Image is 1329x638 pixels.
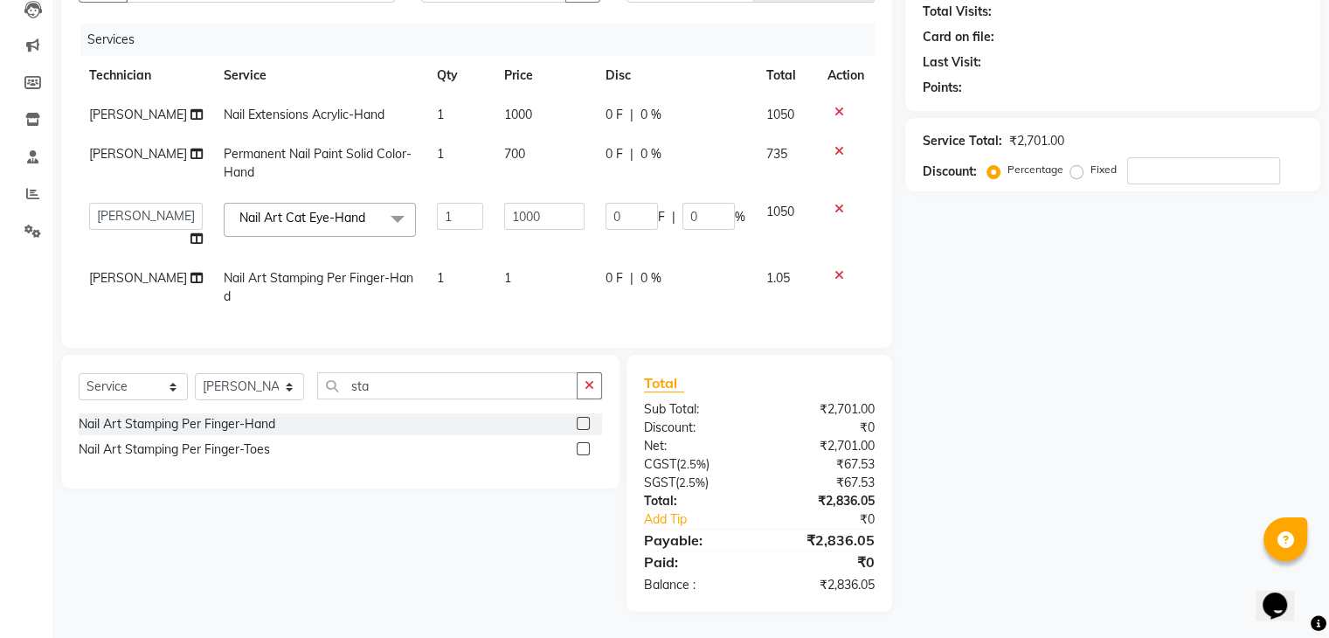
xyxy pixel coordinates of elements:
div: Payable: [631,530,759,551]
div: Discount: [923,163,977,181]
div: Nail Art Stamping Per Finger-Toes [79,440,270,459]
div: ₹2,701.00 [759,437,888,455]
input: Search or Scan [317,372,578,399]
span: CGST [644,456,676,472]
span: 0 F [606,269,623,288]
div: ₹2,836.05 [759,492,888,510]
div: ₹2,836.05 [759,576,888,594]
th: Disc [595,56,756,95]
th: Price [494,56,595,95]
div: Net: [631,437,759,455]
span: Nail Art Cat Eye-Hand [239,210,365,225]
iframe: chat widget [1256,568,1312,621]
div: Nail Art Stamping Per Finger-Hand [79,415,275,433]
a: Add Tip [631,510,780,529]
span: 700 [504,146,525,162]
span: 1 [437,146,444,162]
a: x [365,210,373,225]
th: Total [756,56,817,95]
span: | [630,269,633,288]
div: ₹2,836.05 [759,530,888,551]
div: Services [80,24,888,56]
div: ₹67.53 [759,474,888,492]
div: ₹0 [759,551,888,572]
span: 735 [766,146,787,162]
span: 1000 [504,107,532,122]
div: ( ) [631,474,759,492]
th: Qty [426,56,495,95]
span: 2.5% [680,457,706,471]
span: 0 % [640,106,661,124]
div: Points: [923,79,962,97]
div: Sub Total: [631,400,759,419]
span: SGST [644,475,675,490]
div: Total: [631,492,759,510]
th: Service [213,56,426,95]
span: 1 [437,107,444,122]
div: Total Visits: [923,3,992,21]
span: 0 % [640,145,661,163]
div: ₹0 [759,419,888,437]
span: Nail Art Stamping Per Finger-Hand [224,270,413,304]
div: Discount: [631,419,759,437]
div: ( ) [631,455,759,474]
span: [PERSON_NAME] [89,270,187,286]
span: 2.5% [679,475,705,489]
span: Total [644,374,684,392]
div: Paid: [631,551,759,572]
div: ₹0 [780,510,887,529]
span: 1.05 [766,270,790,286]
span: [PERSON_NAME] [89,146,187,162]
span: 1 [504,270,511,286]
span: Nail Extensions Acrylic-Hand [224,107,384,122]
span: 1 [437,270,444,286]
label: Fixed [1090,162,1117,177]
div: Balance : [631,576,759,594]
span: % [735,208,745,226]
div: ₹67.53 [759,455,888,474]
span: F [658,208,665,226]
div: Service Total: [923,132,1002,150]
th: Technician [79,56,213,95]
label: Percentage [1007,162,1063,177]
span: 0 F [606,145,623,163]
span: 0 F [606,106,623,124]
div: Last Visit: [923,53,981,72]
span: Permanent Nail Paint Solid Color-Hand [224,146,412,180]
span: 1050 [766,204,794,219]
th: Action [817,56,875,95]
span: | [630,106,633,124]
span: [PERSON_NAME] [89,107,187,122]
span: 0 % [640,269,661,288]
span: | [672,208,675,226]
div: Card on file: [923,28,994,46]
div: ₹2,701.00 [1009,132,1064,150]
span: | [630,145,633,163]
span: 1050 [766,107,794,122]
div: ₹2,701.00 [759,400,888,419]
